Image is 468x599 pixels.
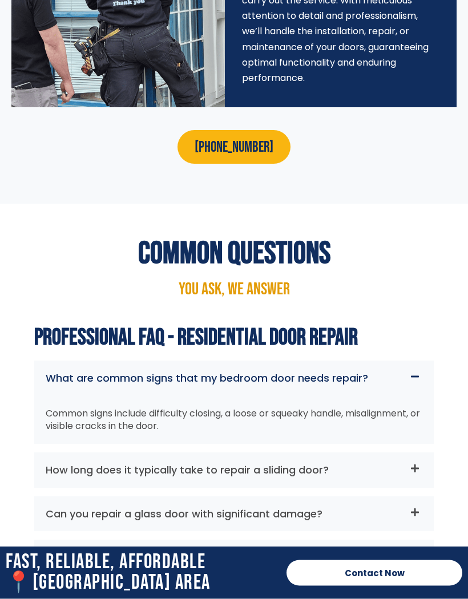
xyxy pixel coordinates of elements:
[46,507,322,521] a: Can you repair a glass door with significant damage?
[34,361,434,396] div: What are common signs that my bedroom door needs repair?
[34,327,434,350] h2: Professional FAQ - Residential Door Repair
[6,552,275,593] h2: Fast, Reliable, Affordable 📍[GEOGRAPHIC_DATA] Area
[34,540,434,576] div: What should I do if my French door isn’t closing properly?
[34,497,434,532] div: Can you repair a glass door with significant damage?
[195,139,273,157] span: [PHONE_NUMBER]
[345,569,405,577] span: Contact Now
[34,396,434,444] div: What are common signs that my bedroom door needs repair?
[46,371,368,386] a: What are common signs that my bedroom door needs repair?
[34,281,434,298] p: You Ask, We Answer
[287,560,462,586] a: Contact Now
[177,131,291,164] a: [PHONE_NUMBER]
[34,238,434,270] h2: Common Questions
[34,453,434,488] div: How long does it typically take to repair a sliding door?
[46,463,329,477] a: How long does it typically take to repair a sliding door?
